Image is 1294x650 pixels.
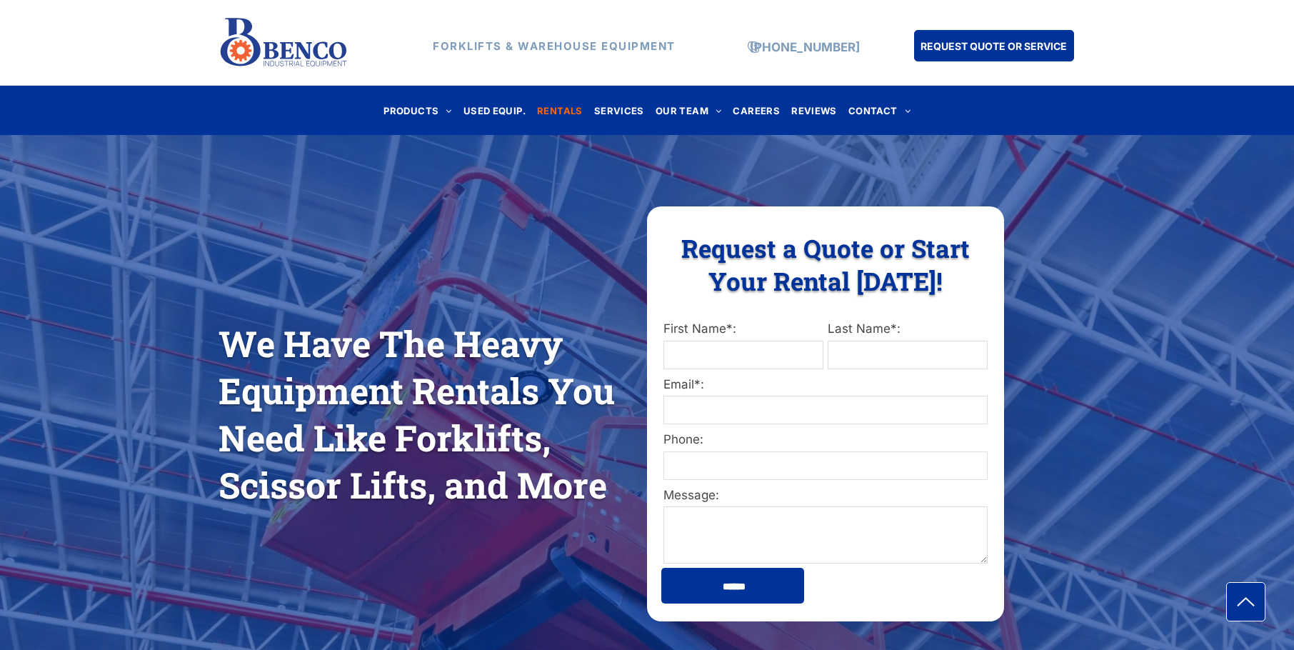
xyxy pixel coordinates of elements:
span: REQUEST QUOTE OR SERVICE [921,33,1067,59]
label: Message: [663,486,988,505]
a: USED EQUIP. [458,101,531,120]
a: REVIEWS [786,101,843,120]
label: Phone: [663,431,988,449]
strong: FORKLIFTS & WAREHOUSE EQUIPMENT [433,39,676,53]
label: First Name*: [663,320,823,339]
a: OUR TEAM [650,101,728,120]
a: SERVICES [588,101,650,120]
a: PRODUCTS [378,101,458,120]
a: CONTACT [843,101,916,120]
a: CAREERS [727,101,786,120]
label: Email*: [663,376,988,394]
a: RENTALS [531,101,588,120]
span: We Have The Heavy Equipment Rentals You Need Like Forklifts, Scissor Lifts, and More [219,320,615,509]
label: Last Name*: [828,320,988,339]
span: Request a Quote or Start Your Rental [DATE]! [681,231,970,297]
a: REQUEST QUOTE OR SERVICE [914,30,1074,61]
a: [PHONE_NUMBER] [750,40,860,54]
